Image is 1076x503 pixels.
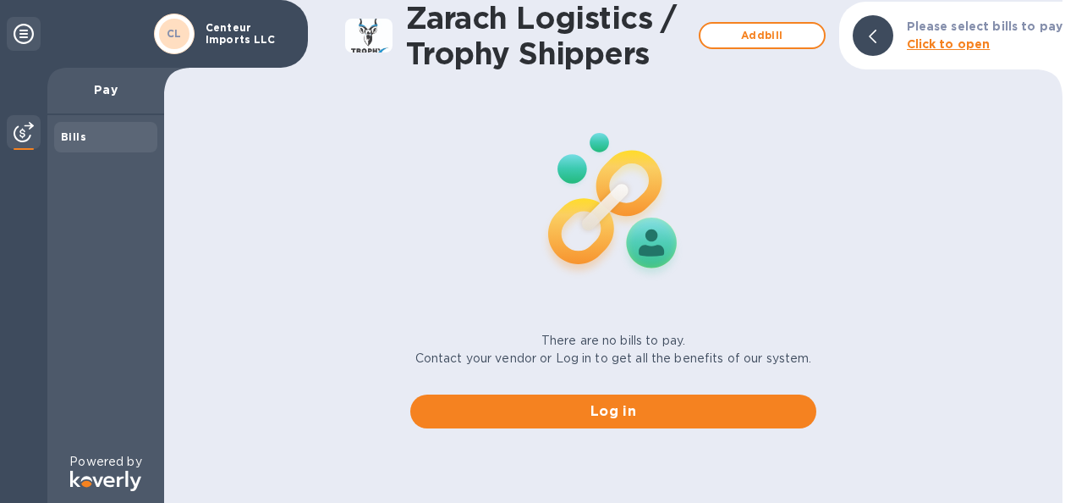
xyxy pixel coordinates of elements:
b: Please select bills to pay [907,19,1062,33]
b: Bills [61,130,86,143]
button: Log in [410,395,816,428]
span: Log in [424,401,803,422]
img: Logo [70,471,141,491]
button: Addbill [699,22,826,49]
b: Click to open [907,37,991,51]
span: Add bill [714,25,810,46]
b: CL [167,27,182,40]
p: Powered by [69,453,141,471]
p: Centeur Imports LLC [206,22,290,46]
p: Pay [61,81,151,98]
p: There are no bills to pay. Contact your vendor or Log in to get all the benefits of our system. [415,332,812,368]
